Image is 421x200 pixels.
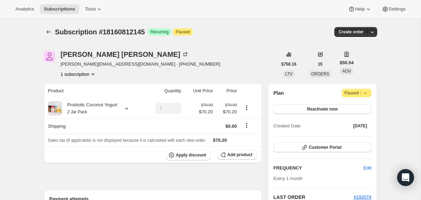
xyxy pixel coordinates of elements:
button: Subscriptions [44,27,54,37]
span: Settings [389,6,406,12]
button: Analytics [11,4,38,14]
span: Paused [176,29,190,35]
span: | [360,90,361,96]
span: $50.54 [340,59,354,66]
span: Created Date [273,122,300,129]
button: Apply discount [166,150,210,160]
button: Customer Portal [273,142,371,152]
span: Subscription #18160812145 [55,28,145,36]
span: Recurring [151,29,169,35]
button: Add product [218,150,256,160]
span: AOV [342,69,351,74]
button: Subscriptions [40,4,79,14]
a: #192074 [354,194,372,200]
span: LTV [285,72,293,76]
button: [DATE] [349,121,372,131]
span: Paused [345,89,369,96]
button: Reactivate now [273,104,371,114]
small: $78.00 [225,103,237,107]
button: Create order [334,27,368,37]
h2: Plan [273,89,284,96]
span: Customer Portal [309,145,341,150]
button: 15 [314,59,327,69]
span: Apply discount [176,152,206,158]
span: [PERSON_NAME][EMAIL_ADDRESS][DOMAIN_NAME] · [PHONE_NUMBER] [61,61,220,68]
span: Tools [85,6,96,12]
small: $78.00 [201,103,213,107]
img: product img [48,101,62,115]
button: Help [344,4,376,14]
span: $70.20 [199,108,213,115]
span: [DATE] [353,123,367,129]
button: Tools [81,4,107,14]
span: $70.20 [217,108,237,115]
span: Edit [363,165,371,172]
span: $758.16 [281,61,296,67]
span: Create order [339,29,363,35]
div: [PERSON_NAME] [PERSON_NAME] [61,51,189,58]
button: Edit [359,162,375,174]
th: Product [44,83,144,99]
h2: FREQUENCY [273,165,363,172]
div: Open Intercom Messenger [397,169,414,186]
th: Quantity [144,83,183,99]
span: Every 1 month [273,176,303,181]
button: Product actions [241,104,252,112]
span: 15 [318,61,322,67]
th: Price [215,83,239,99]
button: $758.16 [277,59,301,69]
span: Sales tax (if applicable) is not displayed because it is calculated with each new order. [48,138,206,143]
th: Unit Price [183,83,215,99]
span: Pam Fuller [44,51,55,62]
span: Help [355,6,365,12]
div: Probiotic Coconut Yogurt [62,101,118,115]
span: $0.00 [226,124,237,129]
button: Settings [377,4,410,14]
th: Shipping [44,118,144,134]
button: Product actions [61,71,96,78]
span: Reactivate now [307,106,338,112]
span: Add product [227,152,252,158]
span: Subscriptions [44,6,75,12]
button: Shipping actions [241,121,252,129]
span: Analytics [15,6,34,12]
small: 2 Jar Pack [67,109,87,114]
span: $70.20 [213,138,227,143]
span: ORDERS [311,72,329,76]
